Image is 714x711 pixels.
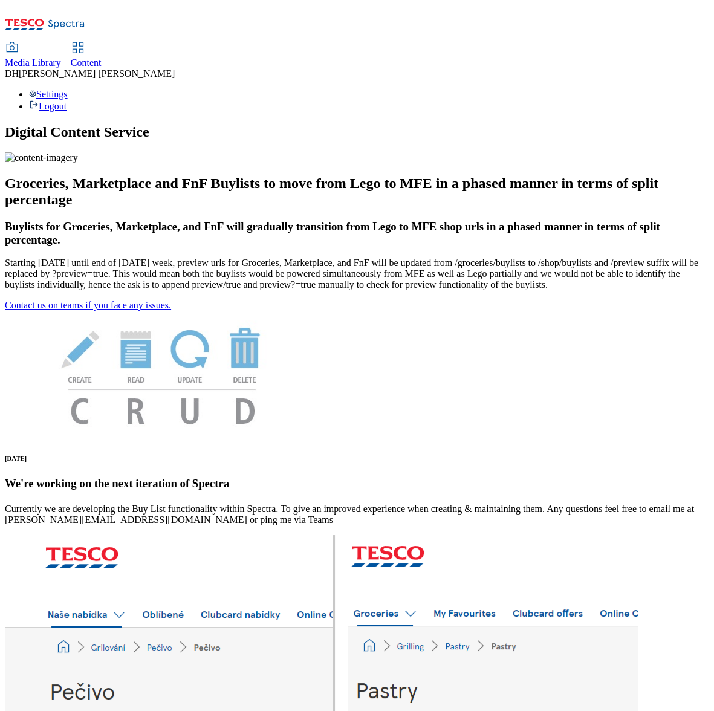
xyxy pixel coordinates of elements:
h3: We're working on the next iteration of Spectra [5,477,709,490]
span: Media Library [5,57,61,68]
span: DH [5,68,19,79]
a: Content [71,43,102,68]
h2: Groceries, Marketplace and FnF Buylists to move from Lego to MFE in a phased manner in terms of s... [5,175,709,208]
p: Currently we are developing the Buy List functionality within Spectra. To give an improved experi... [5,504,709,525]
a: Logout [29,101,67,111]
h3: Buylists for Groceries, Marketplace, and FnF will gradually transition from Lego to MFE shop urls... [5,220,709,247]
a: Settings [29,89,68,99]
a: Contact us on teams if you face any issues. [5,300,171,310]
span: Content [71,57,102,68]
img: News Image [5,311,319,437]
a: Media Library [5,43,61,68]
span: [PERSON_NAME] [PERSON_NAME] [19,68,175,79]
h6: [DATE] [5,455,709,462]
img: content-imagery [5,152,78,163]
h1: Digital Content Service [5,124,709,140]
p: Starting [DATE] until end of [DATE] week, preview urls for Groceries, Marketplace, and FnF will b... [5,258,709,290]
